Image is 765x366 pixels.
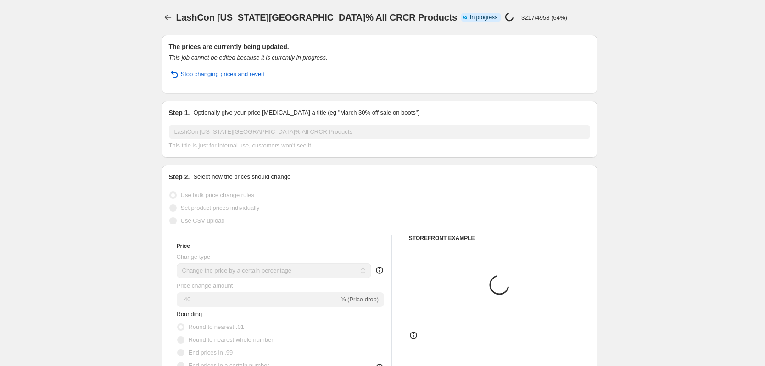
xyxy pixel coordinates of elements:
input: 30% off holiday sale [169,125,590,139]
span: LashCon [US_STATE][GEOGRAPHIC_DATA]% All CRCR Products [176,12,458,22]
span: Use bulk price change rules [181,191,254,198]
p: 3217/4958 (64%) [521,14,567,21]
p: Optionally give your price [MEDICAL_DATA] a title (eg "March 30% off sale on boots") [193,108,419,117]
span: Stop changing prices and revert [181,70,265,79]
h2: The prices are currently being updated. [169,42,590,51]
button: Stop changing prices and revert [163,67,271,82]
span: Round to nearest whole number [189,336,274,343]
span: Rounding [177,311,202,317]
span: Round to nearest .01 [189,323,244,330]
span: Set product prices individually [181,204,260,211]
p: Select how the prices should change [193,172,290,181]
span: Use CSV upload [181,217,225,224]
h2: Step 1. [169,108,190,117]
span: % (Price drop) [341,296,379,303]
div: help [375,266,384,275]
i: This job cannot be edited because it is currently in progress. [169,54,328,61]
span: In progress [470,14,497,21]
input: -15 [177,292,339,307]
h6: STOREFRONT EXAMPLE [409,235,590,242]
span: Price change amount [177,282,233,289]
span: End prices in .99 [189,349,233,356]
h2: Step 2. [169,172,190,181]
span: This title is just for internal use, customers won't see it [169,142,311,149]
span: Change type [177,253,211,260]
button: Price change jobs [162,11,174,24]
h3: Price [177,242,190,250]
